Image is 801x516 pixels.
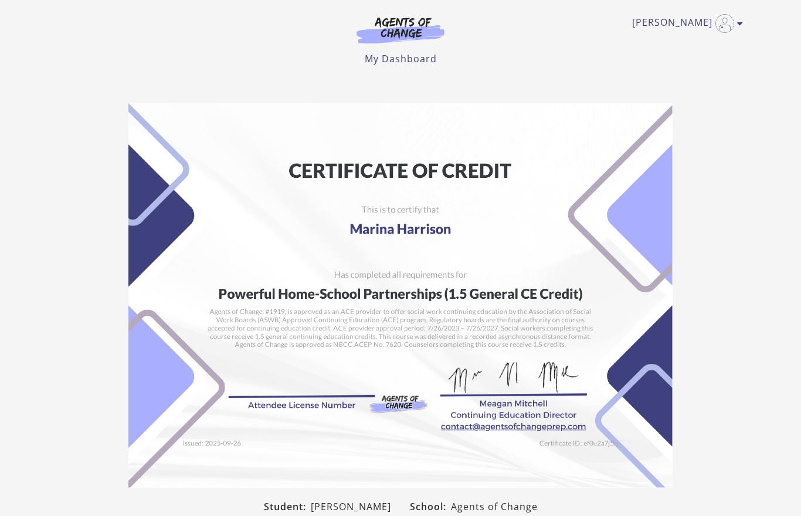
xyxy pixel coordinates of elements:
[451,500,538,514] span: Agents of Change
[632,14,737,33] a: Toggle menu
[311,500,391,514] span: [PERSON_NAME]
[128,103,673,488] img: Certificate
[264,500,311,514] span: Student:
[365,52,437,65] a: My Dashboard
[410,500,451,514] span: School:
[344,16,457,43] img: Agents of Change Logo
